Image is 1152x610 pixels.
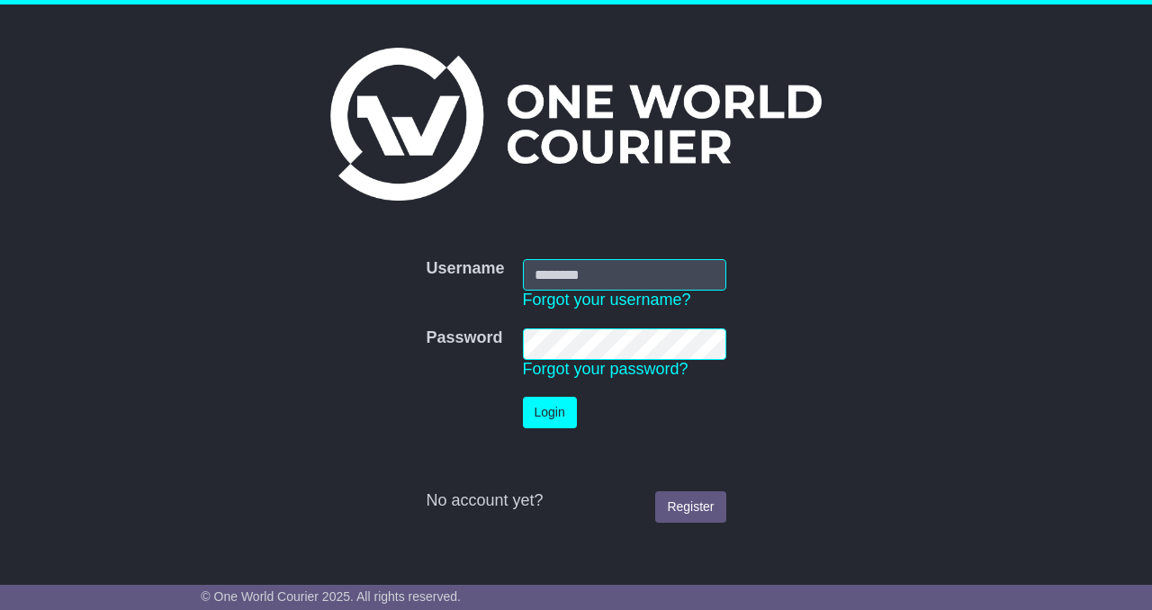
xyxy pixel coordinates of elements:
span: © One World Courier 2025. All rights reserved. [201,589,461,604]
label: Password [426,328,502,348]
a: Register [655,491,725,523]
button: Login [523,397,577,428]
a: Forgot your password? [523,360,688,378]
label: Username [426,259,504,279]
div: No account yet? [426,491,725,511]
a: Forgot your username? [523,291,691,309]
img: One World [330,48,822,201]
